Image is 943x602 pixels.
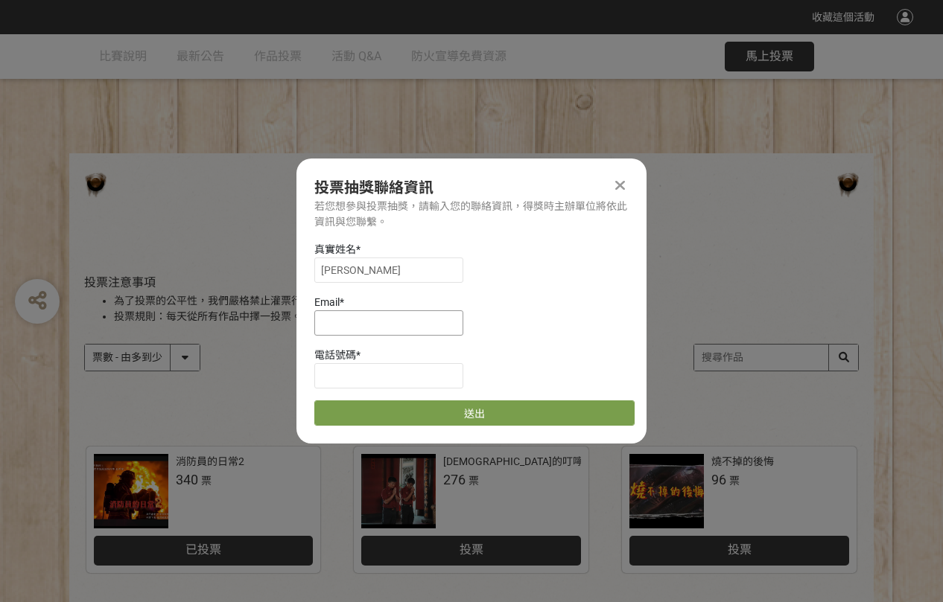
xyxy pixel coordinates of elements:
span: 活動 Q&A [331,49,381,63]
span: 276 [443,472,466,487]
span: 作品投票 [254,49,302,63]
a: 燒不掉的後悔96票投票 [622,446,857,573]
div: 若您想參與投票抽獎，請輸入您的聯絡資訊，得獎時主辦單位將依此資訊與您聯繫。 [314,199,629,230]
span: 電話號碼 [314,349,356,361]
span: 票 [729,475,740,487]
li: 投票規則：每天從所有作品中擇一投票。 [114,309,859,324]
a: 作品投票 [254,34,302,79]
a: 防火宣導免費資源 [411,34,507,79]
span: 投票 [728,542,752,557]
span: 已投票 [185,542,221,557]
span: 比賽說明 [99,49,147,63]
span: 340 [176,472,198,487]
div: [DEMOGRAPHIC_DATA]的叮嚀：人離火要熄，住警器不離 [443,454,708,470]
span: Email [314,296,340,308]
span: 防火宣導免費資源 [411,49,507,63]
div: 燒不掉的後悔 [711,454,774,470]
a: 比賽說明 [99,34,147,79]
span: 票 [201,475,212,487]
button: 馬上投票 [725,42,814,71]
a: [DEMOGRAPHIC_DATA]的叮嚀：人離火要熄，住警器不離276票投票 [354,446,588,573]
div: 消防員的日常2 [176,454,244,470]
h1: 投票列表 [84,254,859,272]
span: 最新公告 [177,49,224,63]
a: 最新公告 [177,34,224,79]
a: 活動 Q&A [331,34,381,79]
li: 為了投票的公平性，我們嚴格禁止灌票行為，所有投票者皆需經過 LINE 登入認證。 [114,293,859,309]
button: 送出 [314,400,635,426]
span: 投票 [460,542,483,557]
span: 投票注意事項 [84,275,156,289]
a: 消防員的日常2340票已投票 [86,446,321,573]
span: 票 [469,475,479,487]
span: 96 [711,472,726,487]
div: 投票抽獎聯絡資訊 [314,176,629,199]
input: 搜尋作品 [694,345,858,371]
span: 馬上投票 [746,49,793,63]
span: 收藏這個活動 [812,11,874,23]
span: 真實姓名 [314,243,356,255]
